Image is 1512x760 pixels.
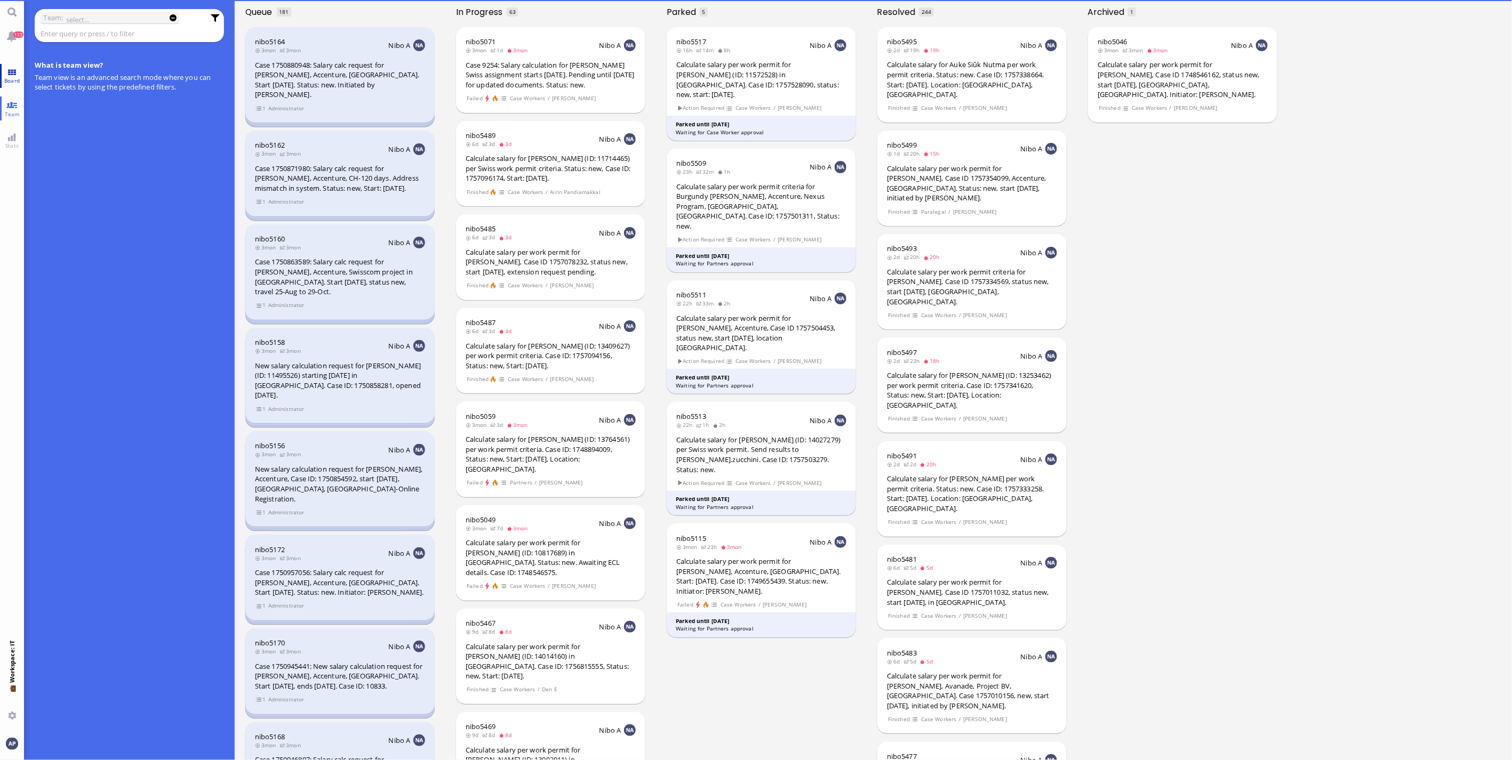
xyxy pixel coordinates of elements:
[255,257,425,296] div: Case 1750863589: Salary calc request for [PERSON_NAME], Accenture, Swisscom project in [GEOGRAPHI...
[466,224,495,233] a: nibo5485
[887,140,917,150] a: nibo5499
[948,207,951,216] span: /
[1122,46,1147,54] span: 3mon
[255,301,266,310] span: view 1 items
[255,46,279,54] span: 3mon
[279,8,289,15] span: 181
[1045,247,1057,258] img: NA
[624,724,636,736] img: NA
[466,524,490,532] span: 3mon
[255,441,285,450] span: nibo5156
[1098,103,1121,112] span: Finished
[255,37,285,46] span: nibo5164
[499,327,515,335] span: 3d
[466,411,495,421] span: nibo5059
[887,554,917,564] a: nibo5481
[268,301,305,310] span: Administrator
[676,260,847,268] div: Waiting for Partners approval
[887,253,903,261] span: 2d
[923,150,943,157] span: 15h
[1045,350,1057,362] img: NA
[268,508,305,517] span: Administrator
[835,161,846,173] img: NA
[887,164,1057,203] div: Calculate salary per work permit for [PERSON_NAME], Case ID 1757354099, Accenture, [GEOGRAPHIC_DA...
[1021,144,1043,153] span: Nibo A
[887,648,917,658] span: nibo5483
[466,538,636,577] div: Calculate salary per work permit for [PERSON_NAME] (ID: 10817689) in [GEOGRAPHIC_DATA]. Status: n...
[279,450,304,458] span: 3mon
[1131,8,1134,15] span: 1
[887,451,917,460] a: nibo5491
[552,94,596,103] span: [PERSON_NAME]
[255,732,285,741] a: nibo5168
[624,320,636,332] img: NA
[810,537,832,547] span: Nibo A
[466,46,490,54] span: 3mon
[255,545,285,554] span: nibo5172
[490,524,507,532] span: 7d
[676,421,696,428] span: 22h
[599,228,621,238] span: Nibo A
[550,188,601,197] span: Airin Pandiamakkal
[279,347,304,354] span: 3mon
[778,479,822,488] span: [PERSON_NAME]
[677,357,725,366] span: Action Required
[2,110,22,118] span: Team
[696,300,717,307] span: 33m
[413,547,425,559] img: NA
[887,518,910,527] span: Finished
[923,357,943,365] span: 18h
[2,77,22,84] span: Board
[702,8,706,15] span: 5
[921,518,957,527] span: Case Workers
[903,460,920,468] span: 2d
[887,207,910,216] span: Finished
[773,357,776,366] span: /
[279,150,304,157] span: 3mon
[490,421,507,428] span: 3d
[887,460,903,468] span: 2d
[835,293,846,304] img: NA
[735,357,771,366] span: Case Workers
[466,247,636,277] div: Calculate salary per work permit for [PERSON_NAME], Case ID 1757078232, status new, start [DATE],...
[466,327,482,335] span: 6d
[279,244,304,251] span: 3mon
[717,168,734,175] span: 1h
[887,244,917,253] a: nibo5493
[624,414,636,426] img: NA
[903,46,923,54] span: 19h
[466,37,495,46] a: nibo5071
[676,290,706,300] span: nibo5511
[466,153,636,183] div: Calculate salary for [PERSON_NAME] (ID: 11714465) per Swiss work permit criteria. Status: new, Ca...
[499,233,515,241] span: 3d
[958,414,962,423] span: /
[963,518,1007,527] span: [PERSON_NAME]
[534,478,538,487] span: /
[268,405,305,414] span: Administrator
[696,46,717,54] span: 14m
[550,281,594,290] span: [PERSON_NAME]
[667,6,700,18] span: Parked
[676,543,701,551] span: 3mon
[676,503,847,511] div: Waiting for Partners approval
[466,421,490,428] span: 3mon
[624,518,636,529] img: NA
[676,128,847,136] div: Waiting for Case Worker approval
[676,300,696,307] span: 22h
[778,103,822,112] span: [PERSON_NAME]
[963,103,1007,112] span: [PERSON_NAME]
[466,188,489,197] span: Finished
[676,411,706,421] a: nibo5513
[6,738,18,749] img: You
[545,375,548,384] span: /
[255,140,285,150] a: nibo5162
[599,321,621,331] span: Nibo A
[835,39,846,51] img: NA
[923,253,943,261] span: 20h
[490,46,507,54] span: 1d
[466,318,495,327] a: nibo5487
[887,347,917,357] a: nibo5497
[466,722,495,731] a: nibo5469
